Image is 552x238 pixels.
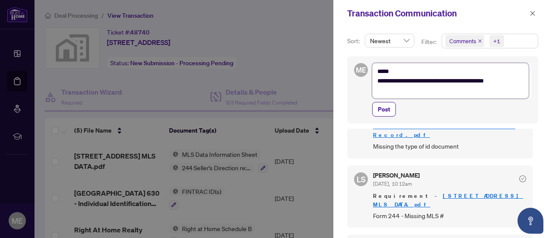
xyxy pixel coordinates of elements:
[373,211,526,221] span: Form 244 - Missing MLS #
[373,181,412,187] span: [DATE], 10:12am
[478,39,482,43] span: close
[378,102,390,116] span: Post
[530,10,536,16] span: close
[372,102,396,117] button: Post
[357,173,366,185] span: LS
[373,192,523,208] a: [STREET_ADDRESS] MLS DATA.pdf
[421,37,438,47] p: Filter:
[373,141,526,151] span: Missing the type of id document
[493,37,500,45] div: +1
[347,36,361,46] p: Sort:
[445,35,484,47] span: Comments
[356,64,366,76] span: ME
[517,208,543,234] button: Open asap
[519,175,526,182] span: check-circle
[373,172,420,178] h5: [PERSON_NAME]
[370,34,409,47] span: Newest
[347,7,527,20] div: Transaction Communication
[373,192,526,209] span: Requirement -
[449,37,476,45] span: Comments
